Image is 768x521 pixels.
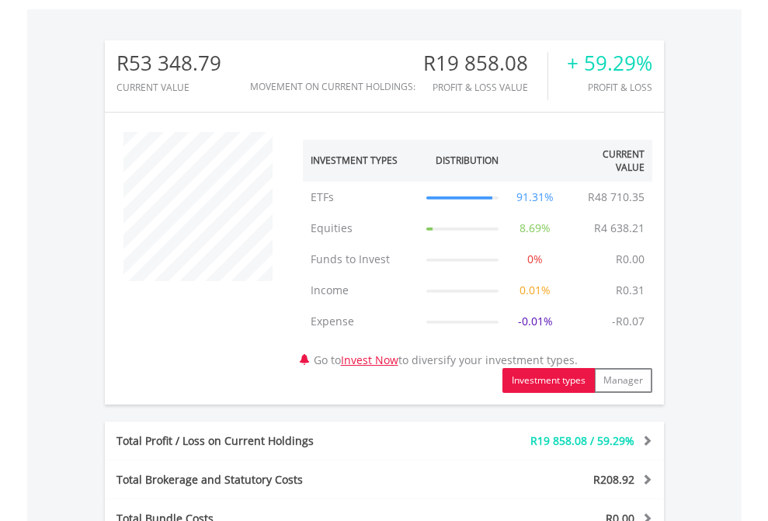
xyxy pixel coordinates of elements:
a: Invest Now [341,353,398,367]
td: R4 638.21 [586,213,652,244]
div: Total Brokerage and Statutory Costs [105,472,431,488]
td: Income [303,275,419,306]
div: Movement on Current Holdings: [250,82,415,92]
td: 0.01% [506,275,565,306]
button: Manager [594,368,652,393]
div: R19 858.08 [423,52,547,75]
td: -0.01% [506,306,565,337]
td: R0.31 [608,275,652,306]
div: R53 348.79 [116,52,221,75]
td: 8.69% [506,213,565,244]
td: R0.00 [608,244,652,275]
span: R208.92 [593,472,634,487]
div: + 59.29% [567,52,652,75]
td: R48 710.35 [580,182,652,213]
div: Go to to diversify your investment types. [291,124,664,393]
td: ETFs [303,182,419,213]
button: Investment types [502,368,595,393]
td: 0% [506,244,565,275]
div: Profit & Loss Value [423,82,547,92]
div: Total Profit / Loss on Current Holdings [105,433,431,449]
td: Funds to Invest [303,244,419,275]
div: CURRENT VALUE [116,82,221,92]
td: 91.31% [506,182,565,213]
div: Profit & Loss [567,82,652,92]
td: Expense [303,306,419,337]
td: -R0.07 [604,306,652,337]
div: Distribution [436,154,499,167]
th: Investment Types [303,140,419,182]
th: Current Value [565,140,652,182]
span: R19 858.08 / 59.29% [530,433,634,448]
td: Equities [303,213,419,244]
